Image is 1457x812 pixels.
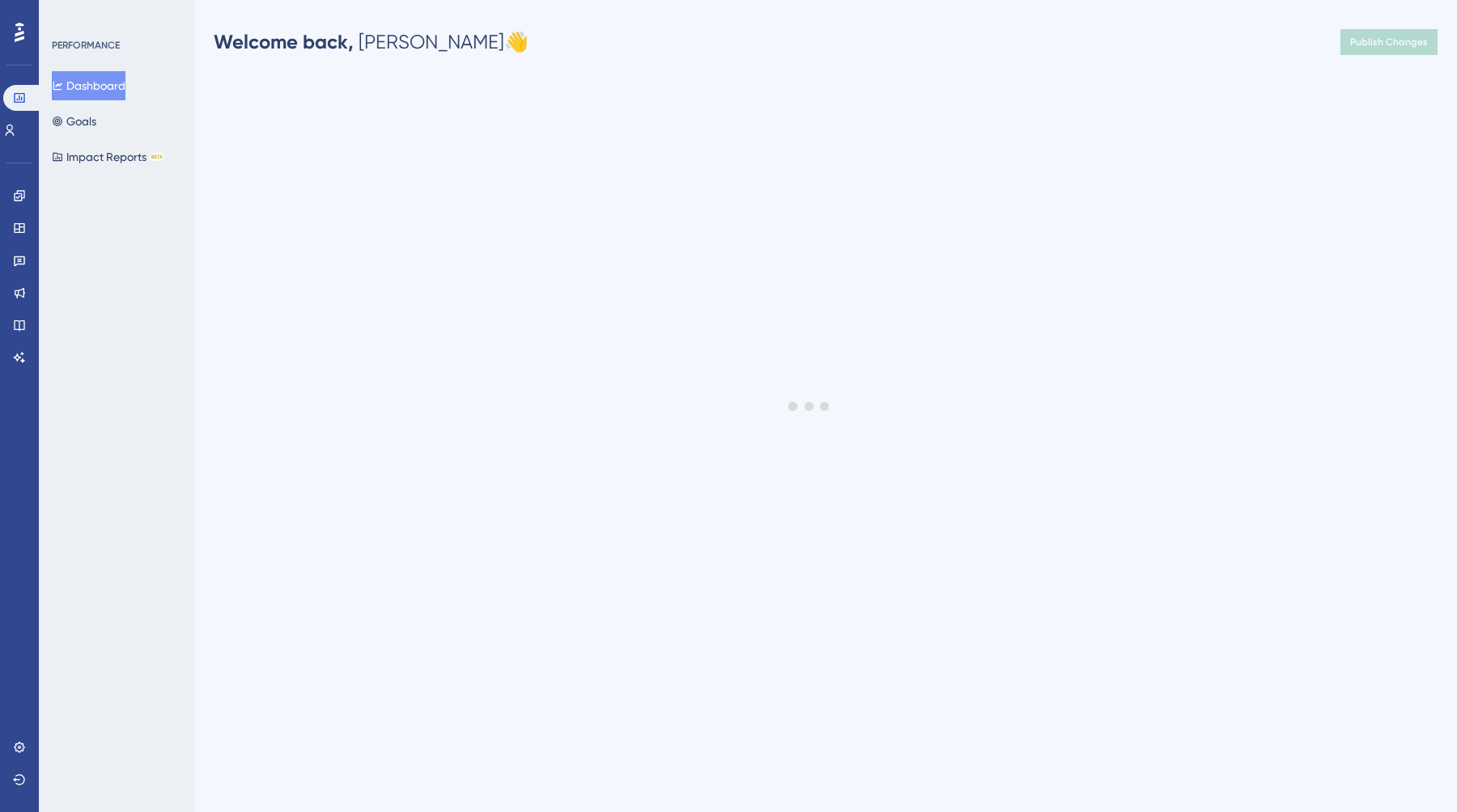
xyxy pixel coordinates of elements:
button: Dashboard [52,71,125,100]
button: Publish Changes [1340,29,1438,55]
span: Welcome back, [214,30,354,53]
span: Publish Changes [1350,36,1428,49]
button: Impact ReportsBETA [52,142,164,171]
div: PERFORMANCE [52,39,120,52]
div: [PERSON_NAME] 👋 [214,29,529,55]
button: Goals [52,107,96,136]
div: BETA [150,153,164,161]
